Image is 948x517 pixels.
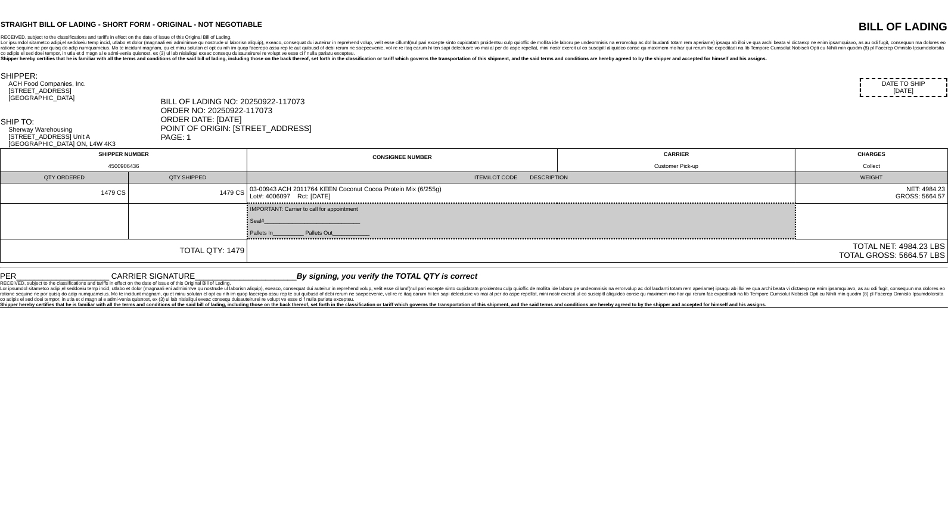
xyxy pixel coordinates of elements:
[795,183,948,204] td: NET: 4984.23 GROSS: 5664.57
[247,183,795,204] td: 03-00943 ACH 2011764 KEEN Coconut Cocoa Protein Mix (6/255g) Lot#: 4006097 Rct: [DATE]
[8,126,159,148] div: Sherway Warehousing [STREET_ADDRESS] Unit A [GEOGRAPHIC_DATA] ON, L4W 4K3
[128,183,247,204] td: 1479 CS
[247,239,948,263] td: TOTAL NET: 4984.23 LBS TOTAL GROSS: 5664.57 LBS
[247,203,795,239] td: IMPORTANT: Carrier to call for appointment Seal#_______________________________ Pallets In_______...
[795,172,948,183] td: WEIGHT
[247,149,558,172] td: CONSIGNEE NUMBER
[297,272,477,281] span: By signing, you verify the TOTAL QTY is correct
[1,239,247,263] td: TOTAL QTY: 1479
[8,80,159,102] div: ACH Food Companies, Inc. [STREET_ADDRESS] [GEOGRAPHIC_DATA]
[247,172,795,183] td: ITEM/LOT CODE DESCRIPTION
[560,163,792,169] div: Customer Pick-up
[1,149,247,172] td: SHIPPER NUMBER
[795,149,948,172] td: CHARGES
[1,172,129,183] td: QTY ORDERED
[557,149,795,172] td: CARRIER
[1,117,160,126] div: SHIP TO:
[860,78,947,97] div: DATE TO SHIP [DATE]
[161,97,947,142] div: BILL OF LADING NO: 20250922-117073 ORDER NO: 20250922-117073 ORDER DATE: [DATE] POINT OF ORIGIN: ...
[1,56,947,61] div: Shipper hereby certifies that he is familiar with all the terms and conditions of the said bill o...
[695,20,947,33] div: BILL OF LADING
[1,71,160,80] div: SHIPPER:
[1,183,129,204] td: 1479 CS
[128,172,247,183] td: QTY SHIPPED
[798,163,945,169] div: Collect
[3,163,244,169] div: 4500906436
